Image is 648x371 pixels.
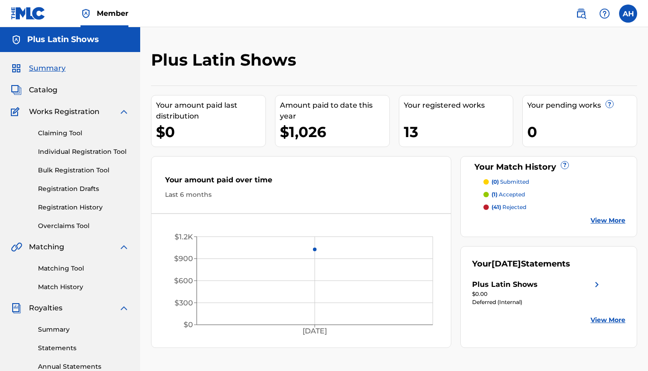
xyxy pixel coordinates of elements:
[11,63,66,74] a: SummarySummary
[118,303,129,314] img: expand
[29,106,99,117] span: Works Registration
[165,175,437,190] div: Your amount paid over time
[11,34,22,45] img: Accounts
[623,237,648,312] iframe: Resource Center
[492,178,499,185] span: (0)
[11,303,22,314] img: Royalties
[603,328,648,371] iframe: Chat Widget
[472,279,602,306] a: Plus Latin Showsright chevron icon$0.00Deferred (Internal)
[175,233,193,241] tspan: $1.2K
[38,264,129,273] a: Matching Tool
[11,85,57,95] a: CatalogCatalog
[11,85,22,95] img: Catalog
[492,203,526,211] p: rejected
[97,8,128,19] span: Member
[38,203,129,212] a: Registration History
[38,128,129,138] a: Claiming Tool
[492,190,525,199] p: accepted
[118,106,129,117] img: expand
[596,5,614,23] div: Help
[280,122,389,142] div: $1,026
[11,7,46,20] img: MLC Logo
[151,50,301,70] h2: Plus Latin Shows
[483,203,625,211] a: (41) rejected
[156,100,265,122] div: Your amount paid last distribution
[472,279,538,290] div: Plus Latin Shows
[576,8,587,19] img: search
[527,100,637,111] div: Your pending works
[472,290,602,298] div: $0.00
[599,8,610,19] img: help
[29,242,64,252] span: Matching
[483,190,625,199] a: (1) accepted
[472,258,570,270] div: Your Statements
[492,204,501,210] span: (41)
[38,166,129,175] a: Bulk Registration Tool
[527,122,637,142] div: 0
[492,191,497,198] span: (1)
[38,221,129,231] a: Overclaims Tool
[38,343,129,353] a: Statements
[561,162,568,169] span: ?
[591,279,602,290] img: right chevron icon
[483,178,625,186] a: (0) submitted
[11,63,22,74] img: Summary
[404,122,513,142] div: 13
[280,100,389,122] div: Amount paid to date this year
[591,315,625,325] a: View More
[38,184,129,194] a: Registration Drafts
[606,100,613,108] span: ?
[27,34,99,45] h5: Plus Latin Shows
[174,276,193,285] tspan: $600
[29,303,62,314] span: Royalties
[591,216,625,225] a: View More
[492,178,529,186] p: submitted
[38,282,129,292] a: Match History
[472,161,625,173] div: Your Match History
[174,254,193,263] tspan: $900
[175,299,193,307] tspan: $300
[38,325,129,334] a: Summary
[11,242,22,252] img: Matching
[29,63,66,74] span: Summary
[11,106,23,117] img: Works Registration
[492,259,521,269] span: [DATE]
[29,85,57,95] span: Catalog
[118,242,129,252] img: expand
[404,100,513,111] div: Your registered works
[619,5,637,23] div: User Menu
[80,8,91,19] img: Top Rightsholder
[165,190,437,200] div: Last 6 months
[184,320,193,329] tspan: $0
[472,298,602,306] div: Deferred (Internal)
[303,327,327,335] tspan: [DATE]
[38,147,129,157] a: Individual Registration Tool
[572,5,590,23] a: Public Search
[156,122,265,142] div: $0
